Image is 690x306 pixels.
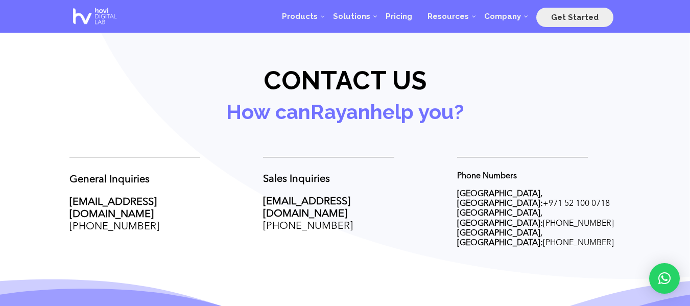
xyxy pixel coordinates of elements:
span: Get Started [551,13,599,22]
h3: How can help you? [69,101,621,128]
a: Pricing [378,1,420,32]
span: Solutions [333,12,370,21]
a: Company [477,1,529,32]
span: Resources [427,12,469,21]
a: Products [274,1,325,32]
a: Solutions [325,1,378,32]
h2: Contact us [69,66,621,100]
span: 971 52 100 0718 [549,200,610,208]
a: Rayan [311,100,370,124]
strong: [GEOGRAPHIC_DATA], [GEOGRAPHIC_DATA]: [457,229,543,247]
span: Products [282,12,318,21]
a: [PHONE_NUMBER] [69,222,159,232]
a: [EMAIL_ADDRESS][DOMAIN_NAME] [69,197,157,220]
strong: [GEOGRAPHIC_DATA], [GEOGRAPHIC_DATA]: [457,190,543,208]
a: [PHONE_NUMBER] [263,221,353,231]
strong: [GEOGRAPHIC_DATA], [GEOGRAPHIC_DATA]: [457,209,543,227]
span: Pricing [386,12,412,21]
span: Company [484,12,521,21]
a: Resources [420,1,477,32]
strong: General Inquiries [69,175,150,185]
strong: Phone Numbers [457,172,517,180]
strong: Sales Inquiries [263,174,330,184]
p: + [PHONE_NUMBER] [PHONE_NUMBER] [457,190,621,248]
a: [EMAIL_ADDRESS][DOMAIN_NAME] [263,197,350,219]
a: Get Started [536,9,613,24]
